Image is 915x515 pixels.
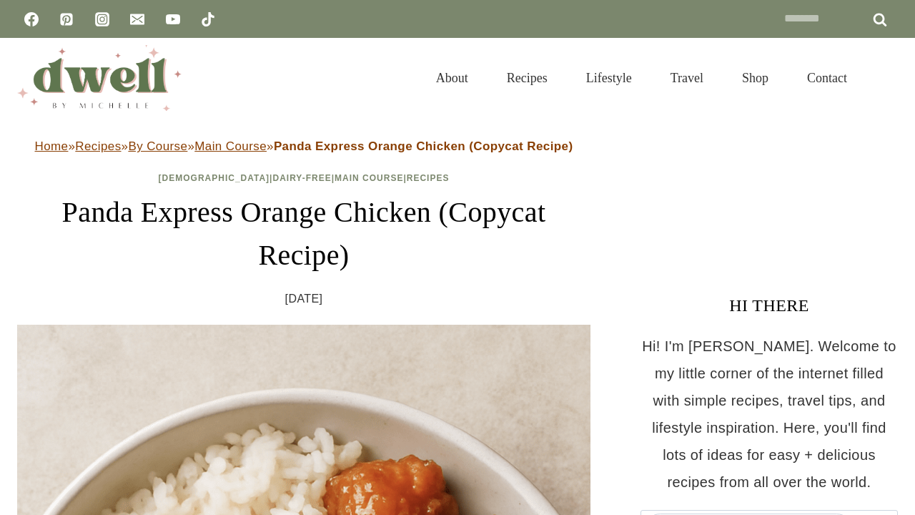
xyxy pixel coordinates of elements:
a: Recipes [75,139,121,153]
h3: HI THERE [640,293,898,318]
a: YouTube [159,5,187,34]
img: DWELL by michelle [17,45,182,111]
a: By Course [128,139,187,153]
a: Shop [723,53,788,103]
a: Instagram [88,5,117,34]
span: » » » » [35,139,573,153]
h1: Panda Express Orange Chicken (Copycat Recipe) [17,191,590,277]
a: Recipes [488,53,567,103]
a: Contact [788,53,866,103]
a: Pinterest [52,5,81,34]
a: TikTok [194,5,222,34]
a: Facebook [17,5,46,34]
span: | | | [159,173,450,183]
nav: Primary Navigation [417,53,866,103]
a: Recipes [407,173,450,183]
p: Hi! I'm [PERSON_NAME]. Welcome to my little corner of the internet filled with simple recipes, tr... [640,333,898,496]
a: Home [35,139,69,153]
a: [DEMOGRAPHIC_DATA] [159,173,270,183]
a: Lifestyle [567,53,651,103]
time: [DATE] [285,288,323,310]
a: About [417,53,488,103]
a: Travel [651,53,723,103]
strong: Panda Express Orange Chicken (Copycat Recipe) [274,139,573,153]
a: Main Course [335,173,403,183]
a: Email [123,5,152,34]
a: Dairy-Free [272,173,331,183]
button: View Search Form [874,66,898,90]
a: Main Course [194,139,267,153]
